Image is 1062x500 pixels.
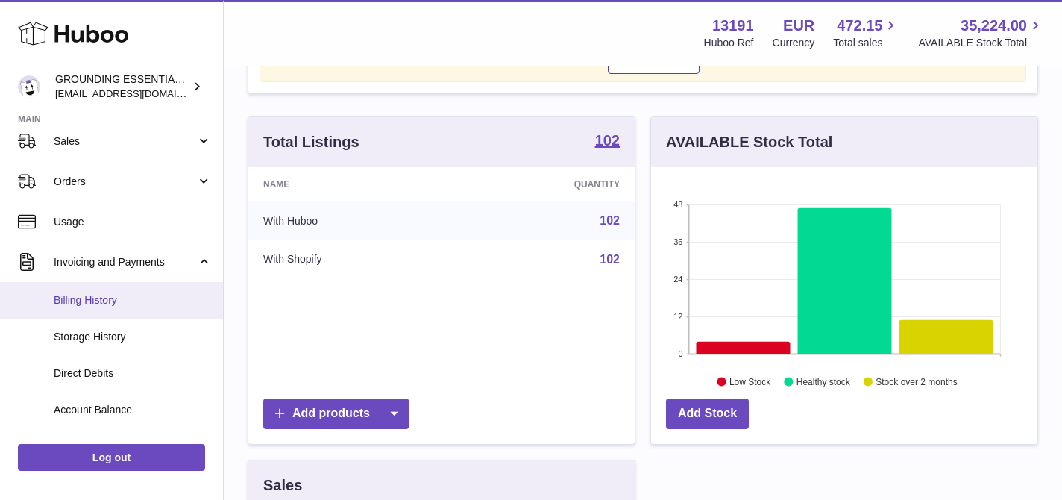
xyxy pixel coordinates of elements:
[263,399,409,429] a: Add products
[595,133,620,151] a: 102
[678,349,682,358] text: 0
[673,275,682,284] text: 24
[456,167,635,201] th: Quantity
[666,132,832,152] h3: AVAILABLE Stock Total
[783,16,814,36] strong: EUR
[833,36,899,50] span: Total sales
[600,253,620,266] a: 102
[918,16,1044,50] a: 35,224.00 AVAILABLE Stock Total
[248,167,456,201] th: Name
[248,201,456,240] td: With Huboo
[673,200,682,209] text: 48
[729,376,771,387] text: Low Stock
[918,36,1044,50] span: AVAILABLE Stock Total
[712,16,754,36] strong: 13191
[54,255,196,269] span: Invoicing and Payments
[796,376,851,387] text: Healthy stock
[600,214,620,227] a: 102
[54,366,212,381] span: Direct Debits
[54,175,196,189] span: Orders
[673,312,682,321] text: 12
[876,376,957,387] text: Stock over 2 months
[263,132,359,152] h3: Total Listings
[55,87,219,99] span: [EMAIL_ADDRESS][DOMAIN_NAME]
[666,399,749,429] a: Add Stock
[18,75,40,98] img: espenwkopperud@gmail.com
[704,36,754,50] div: Huboo Ref
[961,16,1027,36] span: 35,224.00
[54,134,196,149] span: Sales
[833,16,899,50] a: 472.15 Total sales
[595,133,620,148] strong: 102
[18,444,205,471] a: Log out
[263,475,302,496] h3: Sales
[673,237,682,246] text: 36
[773,36,815,50] div: Currency
[837,16,882,36] span: 472.15
[54,403,212,417] span: Account Balance
[54,330,212,344] span: Storage History
[248,240,456,279] td: With Shopify
[54,215,212,229] span: Usage
[55,72,189,101] div: GROUNDING ESSENTIALS INTERNATIONAL SLU
[54,293,212,307] span: Billing History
